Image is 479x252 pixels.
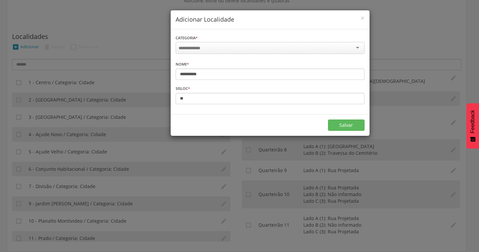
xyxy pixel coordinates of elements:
span: Feedback [470,110,476,133]
button: Salvar [328,120,365,131]
label: Categoria [176,35,198,41]
button: Feedback - Mostrar pesquisa [466,103,479,148]
label: Nome [176,62,189,67]
label: Sisloc [176,86,190,91]
span: × [361,13,365,23]
h4: Adicionar Localidade [176,15,365,24]
button: Close [361,15,365,22]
